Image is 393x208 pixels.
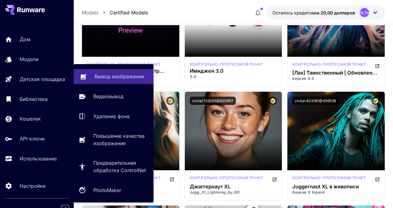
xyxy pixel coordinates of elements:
[292,62,366,67] font: контрольно-пропускной пункт
[190,74,196,79] font: 3.0
[314,10,355,15] font: на 20,00 долларов
[74,156,154,178] a: Предварительная обработка ControlNet
[20,156,57,162] font: Использование
[20,96,48,102] font: Библиотека
[95,73,144,79] font: Вывод изображения
[93,160,146,173] font: Предварительная обработка ControlNet
[192,98,233,103] font: civitai:133005@920957
[375,175,380,183] button: Открыть в CivitAI
[292,184,380,190] div: Juggernaut XL в живописи
[292,70,380,76] div: [Лах] Таинственный | Обновление Flux
[93,93,123,99] font: Видеовывод
[166,97,174,105] button: Сертифицированная модель — проверена на наилучшую производительность и включает коммерческую лице...
[292,62,366,69] div: SDXL 1.0
[74,89,154,104] a: Видеовывод
[190,62,263,67] div: imagen3
[82,9,99,16] p: Models
[292,183,359,190] font: Juggernaut XL в живописи
[292,175,366,183] div: SDXL 1.0
[74,109,154,124] a: Удаление фона
[74,69,154,84] a: Вывод изображения
[190,190,240,195] font: Jugg_XI_Lightning_by_RD
[292,70,379,82] font: [Лах] Таинственный | Обновление Flux
[273,10,355,16] div: 20,00 долларов США
[87,62,161,67] font: контрольно-пропускной пункт
[74,183,154,198] a: PhotoMaker
[346,10,383,15] font: [PERSON_NAME]Д.
[93,113,130,119] font: Удаление фона
[273,10,314,15] font: Осталось кредитов
[267,6,385,20] button: 20,00 долларов США
[375,62,380,69] button: Открыть в CivitAI
[20,183,45,189] font: Настройки
[292,76,314,81] font: версия 4.0
[190,68,277,74] div: Имиджен 3.0
[169,175,174,183] button: Открыть в CivitAI
[190,68,224,74] font: Имиджен 3.0
[190,62,263,67] font: контрольно-пропускной пункт
[93,187,121,193] font: PhotoMaker
[82,9,148,16] nav: хлебные крошки
[292,175,366,180] font: контрольно-пропускной пункт
[20,136,45,142] font: API-ключи
[20,116,41,122] font: Кошелек
[20,56,38,62] font: Модели
[292,190,325,195] font: Версия X Inpaint
[269,97,277,105] button: Сертифицированная модель — проверена на наилучшую производительность и включает коммерческую лице...
[190,175,263,183] div: SDXL Молния
[272,175,277,183] button: Открыть в CivitAI
[190,175,263,180] font: контрольно-пропускной пункт
[190,184,277,190] div: Джаггернаут XL
[87,62,161,67] div: imagen4preview
[20,36,30,42] font: Дом
[190,183,231,190] font: Джаггернаут XL
[74,129,154,151] a: Повышение качества изображения
[372,97,380,105] button: Сертифицированная модель — проверена на наилучшую производительность и включает коммерческую лице...
[110,9,148,16] p: Certified Models
[295,98,336,103] font: civitai:403361@456538
[93,133,145,146] font: Повышение качества изображения
[20,76,65,82] font: Детская площадка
